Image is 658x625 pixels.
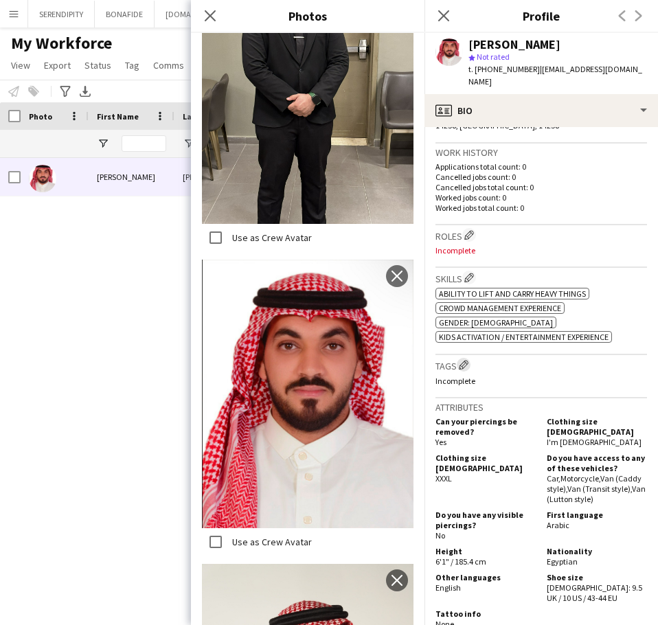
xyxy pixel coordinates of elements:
[439,317,553,328] span: Gender: [DEMOGRAPHIC_DATA]
[435,546,536,556] h5: Height
[439,332,609,342] span: Kids activation / Entertainment experience
[435,161,647,172] p: Applications total count: 0
[435,172,647,182] p: Cancelled jobs count: 0
[89,158,174,196] div: [PERSON_NAME]
[435,416,536,437] h5: Can your piercings be removed?
[174,158,259,196] div: [PERSON_NAME]
[95,1,155,27] button: BONAFIDE
[29,165,56,192] img: Abdelrhman Mohammed
[435,453,536,473] h5: Clothing size [DEMOGRAPHIC_DATA]
[229,536,312,548] label: Use as Crew Avatar
[424,94,658,127] div: Bio
[439,288,586,299] span: Ability to lift and carry heavy things
[38,56,76,74] a: Export
[435,358,647,372] h3: Tags
[435,510,536,530] h5: Do you have any visible piercings?
[547,473,560,484] span: Car ,
[77,83,93,100] app-action-btn: Export XLSX
[435,437,446,447] span: Yes
[435,228,647,242] h3: Roles
[547,556,578,567] span: Egyptian
[153,59,184,71] span: Comms
[435,582,461,593] span: English
[155,1,238,27] button: [DOMAIN_NAME]
[547,510,647,520] h5: First language
[202,260,413,527] img: Crew photo 1114796
[424,7,658,25] h3: Profile
[435,120,559,130] span: 14258, [GEOGRAPHIC_DATA], 14258
[5,56,36,74] a: View
[11,33,112,54] span: My Workforce
[547,453,647,473] h5: Do you have access to any of these vehicles?
[183,137,195,150] button: Open Filter Menu
[468,64,642,87] span: | [EMAIL_ADDRESS][DOMAIN_NAME]
[435,401,647,413] h3: Attributes
[468,64,540,74] span: t. [PHONE_NUMBER]
[97,111,139,122] span: First Name
[560,473,600,484] span: Motorcycle ,
[435,203,647,213] p: Worked jobs total count: 0
[44,59,71,71] span: Export
[547,520,569,530] span: Arabic
[439,303,561,313] span: Crowd management experience
[122,135,166,152] input: First Name Filter Input
[11,59,30,71] span: View
[435,182,647,192] p: Cancelled jobs total count: 0
[125,59,139,71] span: Tag
[84,59,111,71] span: Status
[547,416,647,437] h5: Clothing size [DEMOGRAPHIC_DATA]
[97,137,109,150] button: Open Filter Menu
[435,271,647,285] h3: Skills
[547,546,647,556] h5: Nationality
[435,146,647,159] h3: Work history
[567,484,632,494] span: Van (Transit style) ,
[28,1,95,27] button: SERENDIPITY
[435,192,647,203] p: Worked jobs count: 0
[435,530,445,541] span: No
[435,376,647,386] p: Incomplete
[547,437,642,447] span: I'm [DEMOGRAPHIC_DATA]
[229,231,312,244] label: Use as Crew Avatar
[191,7,424,25] h3: Photos
[547,582,642,603] span: [DEMOGRAPHIC_DATA]: 9.5 UK / 10 US / 43-44 EU
[547,484,646,504] span: Van (Lutton style)
[477,52,510,62] span: Not rated
[435,245,647,255] p: Incomplete
[547,473,642,494] span: Van (Caddy style) ,
[435,556,486,567] span: 6'1" / 185.4 cm
[79,56,117,74] a: Status
[435,473,452,484] span: XXXL
[57,83,73,100] app-action-btn: Advanced filters
[120,56,145,74] a: Tag
[148,56,190,74] a: Comms
[183,111,223,122] span: Last Name
[468,38,560,51] div: [PERSON_NAME]
[435,609,536,619] h5: Tattoo info
[547,572,647,582] h5: Shoe size
[435,572,536,582] h5: Other languages
[29,111,52,122] span: Photo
